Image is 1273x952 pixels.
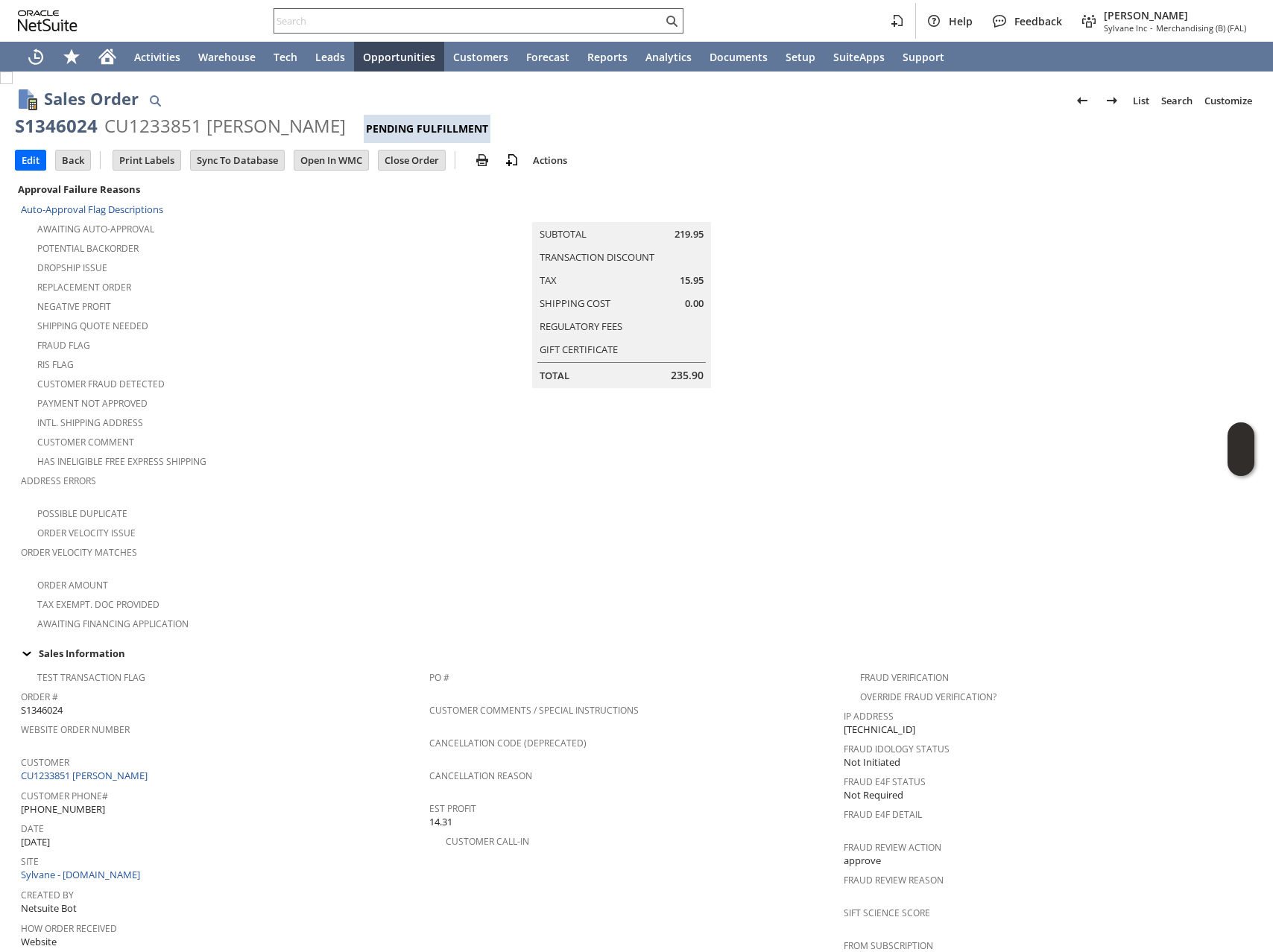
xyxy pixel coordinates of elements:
[27,48,45,66] svg: Recent Records
[44,86,139,111] h1: Sales Order
[671,368,704,383] span: 235.90
[844,723,915,737] span: [TECHNICAL_ID]
[63,48,80,66] svg: Shortcuts
[15,644,1258,663] td: Sales Information
[21,475,96,487] a: Address Errors
[21,691,58,703] a: Order #
[15,644,1252,663] div: Sales Information
[429,704,639,717] a: Customer Comments / Special Instructions
[1104,22,1147,34] span: Sylvane Inc
[1155,89,1198,112] a: Search
[1228,422,1254,476] iframe: Click here to launch Oracle Guided Learning Help Panel
[860,671,949,684] a: Fraud Verification
[306,42,354,72] a: Leads
[37,378,165,390] a: Customer Fraud Detected
[37,671,145,684] a: Test Transaction Flag
[21,546,137,559] a: Order Velocity Matches
[18,10,78,31] svg: logo
[21,835,50,849] span: [DATE]
[844,854,881,868] span: approve
[844,841,941,854] a: Fraud Review Action
[15,114,98,138] div: S1346024
[675,227,704,241] span: 219.95
[540,320,622,333] a: Regulatory Fees
[453,50,508,64] span: Customers
[701,42,777,72] a: Documents
[21,203,163,216] a: Auto-Approval Flag Descriptions
[315,50,345,64] span: Leads
[21,822,44,835] a: Date
[844,788,903,802] span: Not Required
[364,115,490,143] div: Pending Fulfillment
[21,703,63,717] span: S1346024
[37,618,189,630] a: Awaiting Financing Application
[294,150,368,170] input: Open In WMC
[844,743,950,755] a: Fraud Idology Status
[532,198,711,222] caption: Summary
[1150,22,1153,34] span: -
[37,579,108,591] a: Order Amount
[379,150,445,170] input: Close Order
[685,296,704,311] span: 0.00
[354,42,444,72] a: Opportunities
[786,50,815,64] span: Setup
[21,769,151,782] a: CU1233851 [PERSON_NAME]
[833,50,885,64] span: SuiteApps
[527,153,573,167] a: Actions
[21,802,105,816] span: [PHONE_NUMBER]
[517,42,578,72] a: Forecast
[125,42,189,72] a: Activities
[134,50,180,64] span: Activities
[16,150,45,170] input: Edit
[89,42,125,72] a: Home
[1073,92,1091,110] img: Previous
[824,42,894,72] a: SuiteApps
[429,802,476,815] a: Est Profit
[198,50,256,64] span: Warehouse
[710,50,768,64] span: Documents
[265,42,306,72] a: Tech
[844,907,930,919] a: Sift Science Score
[18,42,54,72] a: Recent Records
[21,889,74,901] a: Created By
[645,50,692,64] span: Analytics
[37,527,136,539] a: Order Velocity Issue
[54,42,89,72] div: Shortcuts
[429,815,452,829] span: 14.31
[1014,14,1062,28] span: Feedback
[540,273,557,287] a: Tax
[37,507,127,520] a: Possible Duplicate
[37,223,154,235] a: Awaiting Auto-Approval
[860,691,996,703] a: Override Fraud Verification?
[526,50,569,64] span: Forecast
[363,50,435,64] span: Opportunities
[844,808,922,821] a: Fraud E4F Detail
[113,150,180,170] input: Print Labels
[503,151,521,169] img: add-record.svg
[663,12,680,30] svg: Search
[894,42,953,72] a: Support
[37,416,143,429] a: Intl. Shipping Address
[21,855,39,868] a: Site
[578,42,636,72] a: Reports
[37,455,206,468] a: Has Ineligible Free Express Shipping
[21,935,57,949] span: Website
[274,12,663,30] input: Search
[844,874,944,886] a: Fraud Review Reason
[540,369,569,382] a: Total
[37,261,107,274] a: Dropship Issue
[21,901,77,915] span: Netsuite Bot
[446,835,529,848] a: Customer Call-in
[540,250,654,264] a: Transaction Discount
[777,42,824,72] a: Setup
[540,227,587,241] a: Subtotal
[21,756,69,769] a: Customer
[1156,22,1246,34] span: Merchandising (B) (FAL)
[37,281,131,293] a: Replacement Order
[98,48,116,66] svg: Home
[37,397,148,410] a: Payment not approved
[680,273,704,288] span: 15.95
[429,671,449,684] a: PO #
[37,242,139,255] a: Potential Backorder
[429,737,587,749] a: Cancellation Code (deprecated)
